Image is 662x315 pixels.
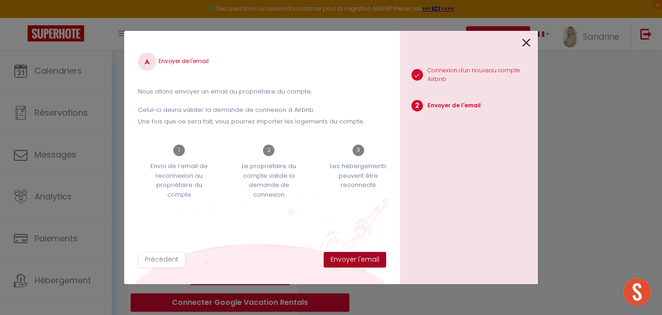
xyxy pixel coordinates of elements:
[138,117,386,126] p: Une fois que ce sera fait, vous pourrez importer les logements du compte.
[138,52,386,71] h4: Envoyer de l'email
[323,162,394,190] p: Les hébergements peuvent être reconnecté
[173,145,185,156] span: 1
[428,101,481,110] p: Envoyer de l'email
[263,145,274,156] span: 2
[234,162,304,199] p: Le propriétaire du compte valide la demande de connexion
[353,145,364,156] span: 3
[428,66,538,84] p: Connexion d'un nouveau compte Airbnb
[411,100,423,111] span: 2
[324,252,386,268] button: Envoyer l'email
[138,87,386,96] p: Nous allons envoyer un email au propriétaire du compte.
[138,252,185,268] button: Précédent
[623,278,651,306] div: Ouvrir le chat
[138,105,386,115] p: Celui-ci devra valider la demande de connexion à Airbnb.
[144,162,215,199] p: Envoi de l’email de reconnexion au propriétaire du compte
